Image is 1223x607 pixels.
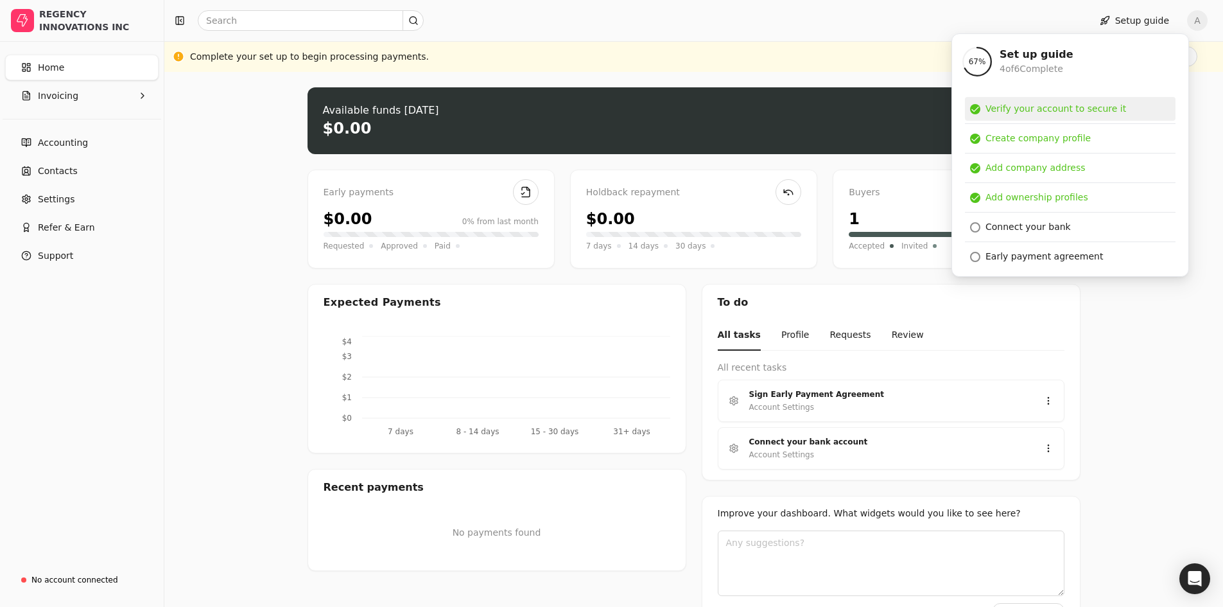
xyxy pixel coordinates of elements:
[5,55,159,80] a: Home
[38,89,78,103] span: Invoicing
[1000,62,1073,76] div: 4 of 6 Complete
[1000,47,1073,62] div: Set up guide
[342,352,351,361] tspan: $3
[323,103,439,118] div: Available funds [DATE]
[586,240,612,252] span: 7 days
[462,216,539,227] div: 0% from last month
[435,240,451,252] span: Paid
[1179,563,1210,594] div: Open Intercom Messenger
[849,240,885,252] span: Accepted
[675,240,706,252] span: 30 days
[985,132,1091,145] div: Create company profile
[38,249,73,263] span: Support
[749,388,1023,401] div: Sign Early Payment Agreement
[985,220,1071,234] div: Connect your bank
[901,240,928,252] span: Invited
[530,427,578,436] tspan: 15 - 30 days
[985,161,1086,175] div: Add company address
[190,50,429,64] div: Complete your set up to begin processing payments.
[324,526,670,540] p: No payments found
[388,427,413,436] tspan: 7 days
[1089,10,1179,31] button: Setup guide
[985,191,1088,204] div: Add ownership profiles
[323,118,372,139] div: $0.00
[849,186,1064,200] div: Buyers
[718,361,1064,374] div: All recent tasks
[629,240,659,252] span: 14 days
[456,427,499,436] tspan: 8 - 14 days
[969,56,986,67] span: 67 %
[749,448,814,461] div: Account Settings
[749,435,1023,448] div: Connect your bank account
[342,393,351,402] tspan: $1
[324,240,365,252] span: Requested
[5,130,159,155] a: Accounting
[849,207,860,231] div: 1
[985,102,1126,116] div: Verify your account to secure it
[39,8,153,33] div: REGENCY INNOVATIONS INC
[5,215,159,240] button: Refer & Earn
[324,295,441,310] div: Expected Payments
[342,373,351,382] tspan: $2
[718,321,761,351] button: All tasks
[718,507,1064,520] div: Improve your dashboard. What widgets would you like to see here?
[586,207,635,231] div: $0.00
[702,285,1080,321] div: To do
[198,10,424,31] input: Search
[38,221,95,234] span: Refer & Earn
[38,164,78,178] span: Contacts
[829,321,871,351] button: Requests
[613,427,650,436] tspan: 31+ days
[749,401,814,414] div: Account Settings
[892,321,924,351] button: Review
[381,240,418,252] span: Approved
[985,250,1103,263] div: Early payment agreement
[5,243,159,268] button: Support
[38,193,74,206] span: Settings
[5,568,159,592] a: No account connected
[342,414,351,423] tspan: $0
[5,158,159,184] a: Contacts
[324,207,372,231] div: $0.00
[324,186,539,200] div: Early payments
[308,470,686,506] div: Recent payments
[5,186,159,212] a: Settings
[1187,10,1208,31] button: A
[5,83,159,109] button: Invoicing
[38,136,88,150] span: Accounting
[586,186,801,200] div: Holdback repayment
[951,33,1189,277] div: Setup guide
[38,61,64,75] span: Home
[781,321,810,351] button: Profile
[342,337,351,346] tspan: $4
[31,574,118,586] div: No account connected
